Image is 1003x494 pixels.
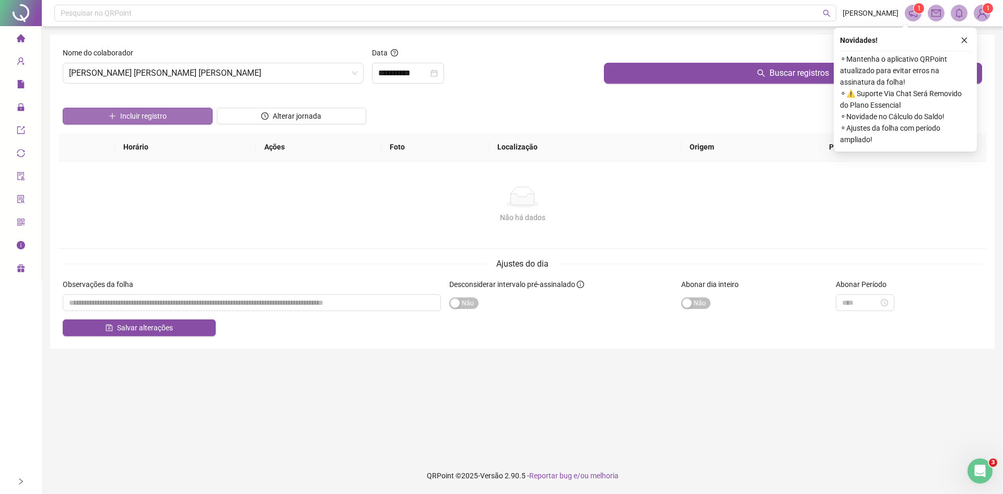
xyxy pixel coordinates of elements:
[914,3,924,14] sup: 1
[261,112,269,120] span: clock-circle
[372,49,388,57] span: Data
[120,110,167,122] span: Incluir registro
[840,88,971,111] span: ⚬ ⚠️ Suporte Via Chat Será Removido do Plano Essencial
[961,37,968,44] span: close
[381,133,489,162] th: Foto
[17,121,25,142] span: export
[840,35,878,46] span: Novidades !
[823,9,831,17] span: search
[17,259,25,280] span: gift
[109,112,116,120] span: plus
[836,279,893,290] label: Abonar Período
[931,8,941,18] span: mail
[391,49,398,56] span: question-circle
[17,478,25,485] span: right
[681,133,821,162] th: Origem
[17,190,25,211] span: solution
[986,5,990,12] span: 1
[480,472,503,480] span: Versão
[17,75,25,96] span: file
[63,319,216,336] button: Salvar alterações
[273,110,321,122] span: Alterar jornada
[489,133,681,162] th: Localização
[71,212,974,223] div: Não há dados
[17,236,25,257] span: info-circle
[63,108,213,124] button: Incluir registro
[256,133,381,162] th: Ações
[117,322,173,334] span: Salvar alterações
[17,52,25,73] span: user-add
[17,213,25,234] span: qrcode
[496,259,549,269] span: Ajustes do dia
[604,63,982,84] button: Buscar registros
[69,63,357,83] span: GEOVANA MARIA ROCHA PATARO
[17,29,25,50] span: home
[449,280,575,289] span: Desconsiderar intervalo pré-assinalado
[63,47,140,59] label: Nome do colaborador
[63,279,140,290] label: Observações da folha
[967,458,993,484] iframe: Intercom live chat
[17,167,25,188] span: audit
[840,111,971,122] span: ⚬ Novidade no Cálculo do Saldo!
[217,108,367,124] button: Alterar jornada
[115,133,256,162] th: Horário
[769,67,829,79] span: Buscar registros
[983,3,993,14] sup: Atualize o seu contato no menu Meus Dados
[42,457,1003,494] footer: QRPoint © 2025 - 2.90.5 -
[840,122,971,145] span: ⚬ Ajustes da folha com período ampliado!
[954,8,964,18] span: bell
[989,458,997,467] span: 3
[529,472,619,480] span: Reportar bug e/ou melhoria
[106,324,113,331] span: save
[917,5,921,12] span: 1
[681,279,745,290] label: Abonar dia inteiro
[843,7,899,19] span: [PERSON_NAME]
[974,5,990,21] img: 78504
[17,144,25,165] span: sync
[908,8,918,18] span: notification
[217,113,367,121] a: Alterar jornada
[757,69,765,77] span: search
[577,281,584,288] span: info-circle
[840,53,971,88] span: ⚬ Mantenha o aplicativo QRPoint atualizado para evitar erros na assinatura da folha!
[821,133,986,162] th: Protocolo
[17,98,25,119] span: lock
